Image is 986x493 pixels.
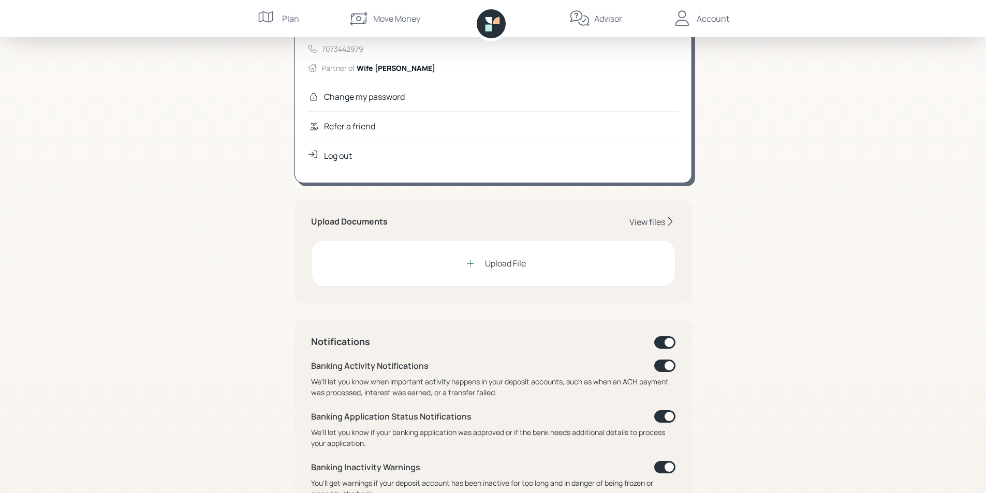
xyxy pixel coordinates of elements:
div: Upload File [485,257,526,270]
div: Log out [324,150,352,162]
div: Refer a friend [324,120,375,132]
div: Banking Activity Notifications [311,360,429,372]
div: Partner of [322,63,435,73]
div: Banking Inactivity Warnings [311,461,420,473]
div: Plan [282,12,299,25]
div: Account [697,12,729,25]
div: 7073442979 [322,43,363,54]
div: Move Money [373,12,420,25]
div: Banking Application Status Notifications [311,410,472,423]
span: Wife [PERSON_NAME] [357,63,435,73]
h5: Upload Documents [311,217,388,227]
div: We'll let you know if your banking application was approved or if the bank needs additional detai... [311,427,675,449]
div: View files [629,216,665,228]
div: Advisor [594,12,622,25]
h4: Notifications [311,336,370,348]
div: We'll let you know when important activity happens in your deposit accounts, such as when an ACH ... [311,376,675,398]
div: Change my password [324,91,405,103]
